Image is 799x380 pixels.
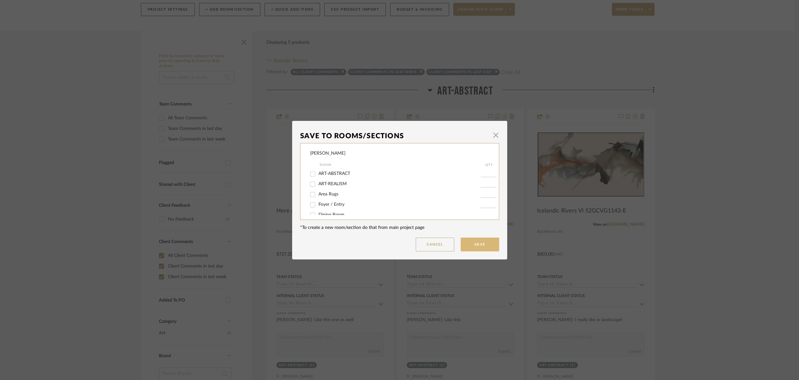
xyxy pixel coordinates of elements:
span: Foyer / Entry [318,202,344,207]
button: Save [461,238,499,251]
span: ART-ABSTRACT [318,171,350,176]
div: QTY [481,161,498,169]
div: Save To Rooms/Sections [300,129,490,143]
span: Area Rugs [318,192,338,196]
dialog-header: Save To Rooms/Sections [300,129,499,143]
div: [PERSON_NAME] [310,150,345,157]
div: *To create a new room/section do that from main project page [300,224,499,231]
button: Cancel [416,238,454,251]
button: Close [490,129,502,142]
div: Room [320,161,481,169]
span: ART-REALISM [318,182,347,186]
span: Dining Room [318,213,344,217]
